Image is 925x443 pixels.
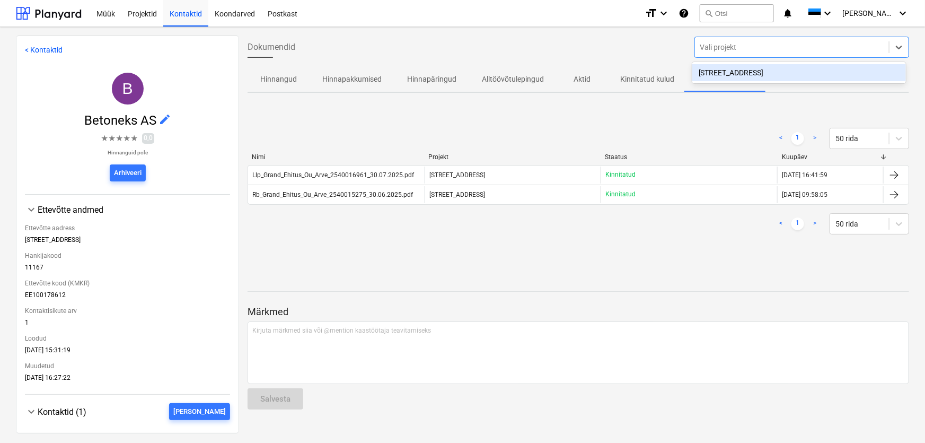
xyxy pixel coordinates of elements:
[84,113,158,128] span: Betoneks AS
[692,64,906,81] div: [STREET_ADDRESS]
[25,46,63,54] a: < Kontaktid
[704,9,713,18] span: search
[101,149,154,156] p: Hinnanguid pole
[322,74,382,85] p: Hinnapakkumised
[108,132,116,145] span: ★
[173,406,226,418] div: [PERSON_NAME]
[679,7,689,20] i: Abikeskus
[429,153,597,161] div: Projekt
[252,191,413,198] div: Rb_Grand_Ehitus_Ou_Arve_2540015275_30.06.2025.pdf
[700,4,774,22] button: Otsi
[407,74,456,85] p: Hinnapäringud
[605,153,773,161] div: Staatus
[25,203,230,216] div: Ettevõtte andmed
[38,205,230,215] div: Ettevõtte andmed
[25,291,230,303] div: EE100178612
[692,64,906,81] div: Narva mnt 120
[782,153,879,161] div: Kuupäev
[25,358,230,374] div: Muudetud
[25,275,230,291] div: Ettevõtte kood (KMKR)
[482,74,544,85] p: Alltöövõtulepingud
[260,74,297,85] p: Hinnangud
[114,167,142,179] div: Arhiveeri
[25,264,230,275] div: 11167
[872,392,925,443] iframe: Chat Widget
[429,191,485,198] span: Narva mnt 120
[169,403,230,420] button: [PERSON_NAME]
[774,218,787,230] a: Previous page
[112,73,144,105] div: Betoneks
[110,164,146,181] button: Arhiveeri
[821,7,834,20] i: keyboard_arrow_down
[158,113,171,126] span: edit
[25,203,38,216] span: keyboard_arrow_down
[101,132,108,145] span: ★
[122,80,133,97] span: B
[248,41,295,54] span: Dokumendid
[25,405,38,418] span: keyboard_arrow_down
[38,407,86,417] span: Kontaktid (1)
[25,331,230,346] div: Loodud
[808,218,821,230] a: Next page
[25,403,230,420] div: Kontaktid (1)[PERSON_NAME]
[782,171,827,179] div: [DATE] 16:41:59
[25,319,230,331] div: 1
[774,132,787,145] a: Previous page
[130,132,138,145] span: ★
[25,236,230,248] div: [STREET_ADDRESS]
[252,153,420,161] div: Nimi
[25,220,230,236] div: Ettevõtte aadress
[791,132,804,145] a: Page 1 is your current page
[25,216,230,386] div: Ettevõtte andmed
[142,133,154,143] span: 0,0
[605,190,636,199] p: Kinnitatud
[657,7,670,20] i: keyboard_arrow_down
[252,171,414,179] div: Llp_Grand_Ehitus_Ou_Arve_2540016961_30.07.2025.pdf
[842,9,895,18] span: [PERSON_NAME]
[645,7,657,20] i: format_size
[248,306,909,318] p: Märkmed
[429,171,485,179] span: Narva mnt 120
[782,191,827,198] div: [DATE] 09:58:05
[569,74,595,85] p: Aktid
[896,7,909,20] i: keyboard_arrow_down
[620,74,674,85] p: Kinnitatud kulud
[782,7,793,20] i: notifications
[116,132,123,145] span: ★
[791,218,804,230] a: Page 1 is your current page
[25,374,230,386] div: [DATE] 16:27:22
[605,170,636,179] p: Kinnitatud
[25,303,230,319] div: Kontaktisikute arv
[25,346,230,358] div: [DATE] 15:31:19
[808,132,821,145] a: Next page
[123,132,130,145] span: ★
[25,248,230,264] div: Hankijakood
